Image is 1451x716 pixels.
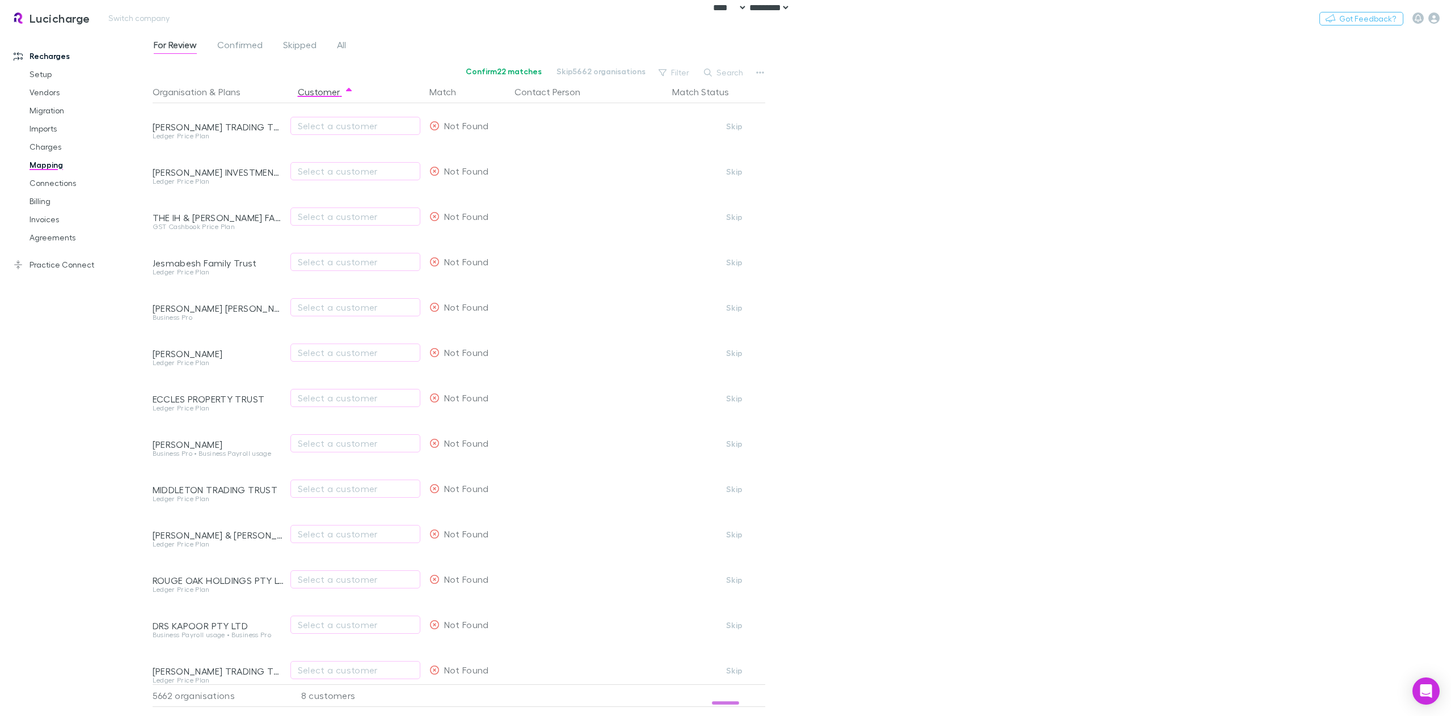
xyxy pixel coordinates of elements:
[716,437,753,451] button: Skip
[290,207,420,226] button: Select a customer
[153,178,284,185] div: Ledger Price Plan
[429,81,470,103] button: Match
[298,618,413,632] div: Select a customer
[444,438,489,448] span: Not Found
[153,439,284,450] div: [PERSON_NAME]
[444,302,489,312] span: Not Found
[153,393,284,405] div: ECCLES PROPERTY TRUST
[298,164,413,178] div: Select a customer
[716,573,753,587] button: Skip
[218,81,241,103] button: Plans
[290,525,420,543] button: Select a customer
[290,434,420,452] button: Select a customer
[716,120,753,133] button: Skip
[298,573,413,586] div: Select a customer
[290,389,420,407] button: Select a customer
[18,65,159,83] a: Setup
[153,575,284,586] div: ROUGE OAK HOLDINGS PTY LTD
[18,192,159,210] a: Billing
[298,255,413,269] div: Select a customer
[298,346,413,359] div: Select a customer
[283,39,317,54] span: Skipped
[298,210,413,223] div: Select a customer
[18,210,159,228] a: Invoices
[18,174,159,192] a: Connections
[298,437,413,450] div: Select a customer
[290,253,420,271] button: Select a customer
[298,663,413,677] div: Select a customer
[716,256,753,269] button: Skip
[153,586,284,593] div: Ledger Price Plan
[290,616,420,634] button: Select a customer
[444,483,489,494] span: Not Found
[153,81,284,103] div: &
[549,65,653,78] button: Skip5662 organisations
[153,121,284,133] div: [PERSON_NAME] TRADING TRUST
[716,165,753,179] button: Skip
[153,684,289,707] div: 5662 organisations
[153,81,207,103] button: Organisation
[153,348,284,359] div: [PERSON_NAME]
[18,83,159,101] a: Vendors
[290,117,420,135] button: Select a customer
[153,257,284,269] div: Jesmabesh Family Trust
[444,256,489,267] span: Not Found
[458,65,549,78] button: Confirm22 matches
[514,81,594,103] button: Contact Person
[2,47,159,65] a: Recharges
[716,346,753,360] button: Skip
[290,570,420,588] button: Select a customer
[716,482,753,496] button: Skip
[18,156,159,174] a: Mapping
[153,405,284,412] div: Ledger Price Plan
[153,269,284,276] div: Ledger Price Plan
[444,120,489,131] span: Not Found
[5,5,97,32] a: Lucicharge
[154,39,197,54] span: For Review
[653,66,696,79] button: Filter
[298,527,413,541] div: Select a customer
[298,81,353,103] button: Customer
[153,632,284,638] div: Business Payroll usage • Business Pro
[153,541,284,548] div: Ledger Price Plan
[444,347,489,358] span: Not Found
[18,138,159,156] a: Charges
[444,664,489,675] span: Not Found
[11,11,25,25] img: Lucicharge's Logo
[290,661,420,679] button: Select a customer
[716,392,753,405] button: Skip
[290,298,420,316] button: Select a customer
[18,228,159,247] a: Agreements
[444,166,489,176] span: Not Found
[290,480,420,498] button: Select a customer
[1319,12,1403,26] button: Got Feedback?
[444,392,489,403] span: Not Found
[298,119,413,133] div: Select a customer
[290,344,420,362] button: Select a customer
[153,450,284,457] div: Business Pro • Business Payroll usage
[716,664,753,677] button: Skip
[153,620,284,632] div: DRS KAPOOR PTY LTD
[18,101,159,120] a: Migration
[18,120,159,138] a: Imports
[153,484,284,495] div: MIDDLETON TRADING TRUST
[698,66,750,79] button: Search
[290,162,420,180] button: Select a customer
[444,528,489,539] span: Not Found
[102,11,176,25] button: Switch company
[444,574,489,584] span: Not Found
[716,301,753,315] button: Skip
[153,314,284,321] div: Business Pro
[298,482,413,495] div: Select a customer
[716,618,753,632] button: Skip
[298,391,413,405] div: Select a customer
[153,359,284,366] div: Ledger Price Plan
[153,167,284,178] div: [PERSON_NAME] INVESTMENT TRUST
[153,133,284,139] div: Ledger Price Plan
[153,666,284,677] div: [PERSON_NAME] TRADING TRUST (K & S)
[153,495,284,502] div: Ledger Price Plan
[217,39,263,54] span: Confirmed
[716,528,753,541] button: Skip
[29,11,90,25] h3: Lucicharge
